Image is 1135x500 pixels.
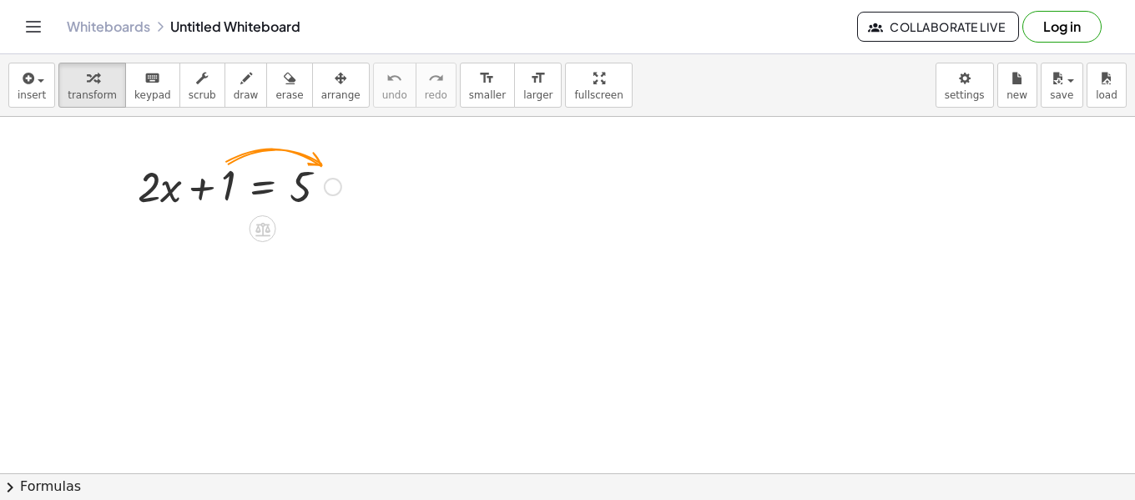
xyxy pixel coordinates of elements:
button: keyboardkeypad [125,63,180,108]
button: fullscreen [565,63,632,108]
a: Whiteboards [67,18,150,35]
button: Toggle navigation [20,13,47,40]
span: transform [68,89,117,101]
i: undo [386,68,402,88]
div: Apply the same math to both sides of the equation [250,215,276,242]
span: insert [18,89,46,101]
span: redo [425,89,447,101]
span: new [1006,89,1027,101]
span: settings [945,89,985,101]
span: smaller [469,89,506,101]
span: Collaborate Live [871,19,1005,34]
span: save [1050,89,1073,101]
span: arrange [321,89,361,101]
button: transform [58,63,126,108]
button: redoredo [416,63,457,108]
span: draw [234,89,259,101]
button: save [1041,63,1083,108]
button: load [1087,63,1127,108]
i: keyboard [144,68,160,88]
i: format_size [479,68,495,88]
button: insert [8,63,55,108]
button: draw [224,63,268,108]
button: Collaborate Live [857,12,1019,42]
button: undoundo [373,63,416,108]
span: undo [382,89,407,101]
i: format_size [530,68,546,88]
span: scrub [189,89,216,101]
button: Log in [1022,11,1102,43]
button: settings [936,63,994,108]
button: format_sizelarger [514,63,562,108]
button: scrub [179,63,225,108]
i: redo [428,68,444,88]
button: erase [266,63,312,108]
button: format_sizesmaller [460,63,515,108]
span: larger [523,89,552,101]
button: new [997,63,1037,108]
span: load [1096,89,1117,101]
button: arrange [312,63,370,108]
span: keypad [134,89,171,101]
span: fullscreen [574,89,623,101]
span: erase [275,89,303,101]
